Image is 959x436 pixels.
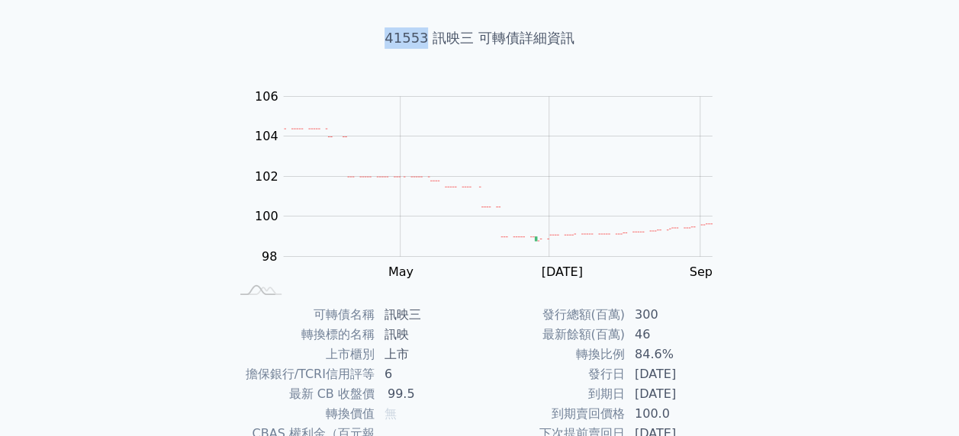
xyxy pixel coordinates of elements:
td: 300 [626,305,730,325]
td: 100.0 [626,404,730,424]
td: 到期賣回價格 [480,404,626,424]
span: 無 [385,406,397,421]
td: 發行日 [480,364,626,384]
tspan: 104 [255,129,278,143]
td: 最新 CB 收盤價 [230,384,375,404]
tspan: May [388,264,414,279]
div: 99.5 [385,385,418,403]
td: 6 [375,364,480,384]
td: 擔保銀行/TCRI信用評等 [230,364,375,384]
td: 可轉債名稱 [230,305,375,325]
td: [DATE] [626,364,730,384]
h1: 41553 訊映三 可轉債詳細資訊 [211,27,748,49]
td: 轉換比例 [480,345,626,364]
g: Chart [246,89,735,279]
tspan: 106 [255,89,278,104]
td: 發行總額(百萬) [480,305,626,325]
tspan: 102 [255,169,278,184]
td: 84.6% [626,345,730,364]
tspan: 100 [255,209,278,223]
tspan: Sep [689,264,712,279]
tspan: [DATE] [541,264,582,279]
td: 訊映 [375,325,480,345]
tspan: 98 [262,249,277,264]
td: 轉換價值 [230,404,375,424]
g: Series [284,129,712,241]
td: 轉換標的名稱 [230,325,375,345]
td: 46 [626,325,730,345]
td: 訊映三 [375,305,480,325]
td: [DATE] [626,384,730,404]
td: 最新餘額(百萬) [480,325,626,345]
td: 到期日 [480,384,626,404]
td: 上市 [375,345,480,364]
td: 上市櫃別 [230,345,375,364]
